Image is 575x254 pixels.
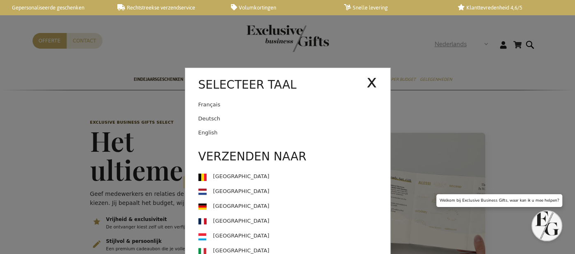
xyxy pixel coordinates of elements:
[198,214,390,229] a: [GEOGRAPHIC_DATA]
[4,4,104,11] a: Gepersonaliseerde geschenken
[185,76,390,98] div: Selecteer taal
[117,4,217,11] a: Rechtstreekse verzendservice
[198,229,390,244] a: [GEOGRAPHIC_DATA]
[198,126,390,140] a: English
[458,4,558,11] a: Klanttevredenheid 4,6/5
[198,98,367,112] a: Français
[198,184,390,199] a: [GEOGRAPHIC_DATA]
[231,4,331,11] a: Volumkortingen
[198,112,390,126] a: Deutsch
[344,4,444,11] a: Snelle levering
[185,148,390,169] div: Verzenden naar
[198,199,390,214] a: [GEOGRAPHIC_DATA]
[367,68,377,94] div: x
[198,169,390,184] a: [GEOGRAPHIC_DATA]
